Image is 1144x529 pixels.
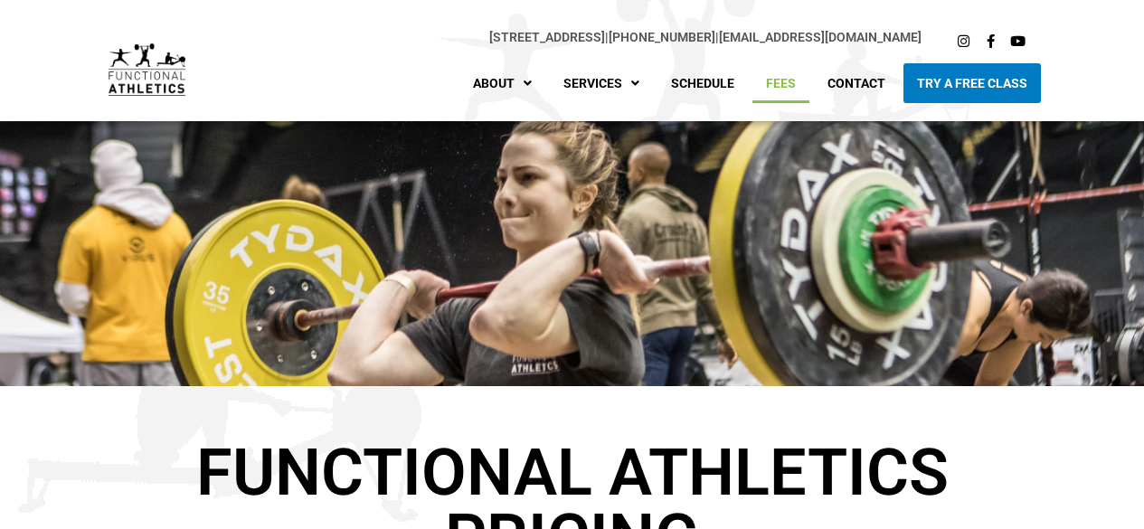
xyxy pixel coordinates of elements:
a: Contact [814,63,899,103]
a: Try A Free Class [903,63,1041,103]
a: [STREET_ADDRESS] [489,30,605,44]
a: [EMAIL_ADDRESS][DOMAIN_NAME] [719,30,922,44]
a: About [459,63,545,103]
a: Services [550,63,653,103]
img: default-logo [109,43,185,96]
span: | [489,30,609,44]
a: [PHONE_NUMBER] [609,30,715,44]
p: | [222,27,922,48]
a: Schedule [657,63,748,103]
a: Fees [752,63,809,103]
